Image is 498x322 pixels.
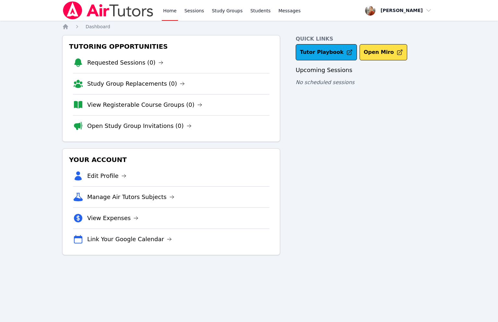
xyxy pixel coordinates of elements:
a: View Registerable Course Groups (0) [87,100,202,109]
a: Requested Sessions (0) [87,58,163,67]
h3: Upcoming Sessions [296,66,436,75]
a: Manage Air Tutors Subjects [87,192,174,202]
a: Dashboard [86,23,110,30]
a: Edit Profile [87,171,126,180]
h3: Tutoring Opportunities [68,41,275,52]
img: Air Tutors [62,1,154,19]
a: Tutor Playbook [296,44,357,60]
span: Messages [279,7,301,14]
button: Open Miro [360,44,407,60]
span: Dashboard [86,24,110,29]
a: Study Group Replacements (0) [87,79,185,88]
nav: Breadcrumb [62,23,436,30]
h3: Your Account [68,154,275,166]
span: No scheduled sessions [296,79,354,85]
h4: Quick Links [296,35,436,43]
a: View Expenses [87,214,138,223]
a: Link Your Google Calendar [87,235,172,244]
a: Open Study Group Invitations (0) [87,121,192,130]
